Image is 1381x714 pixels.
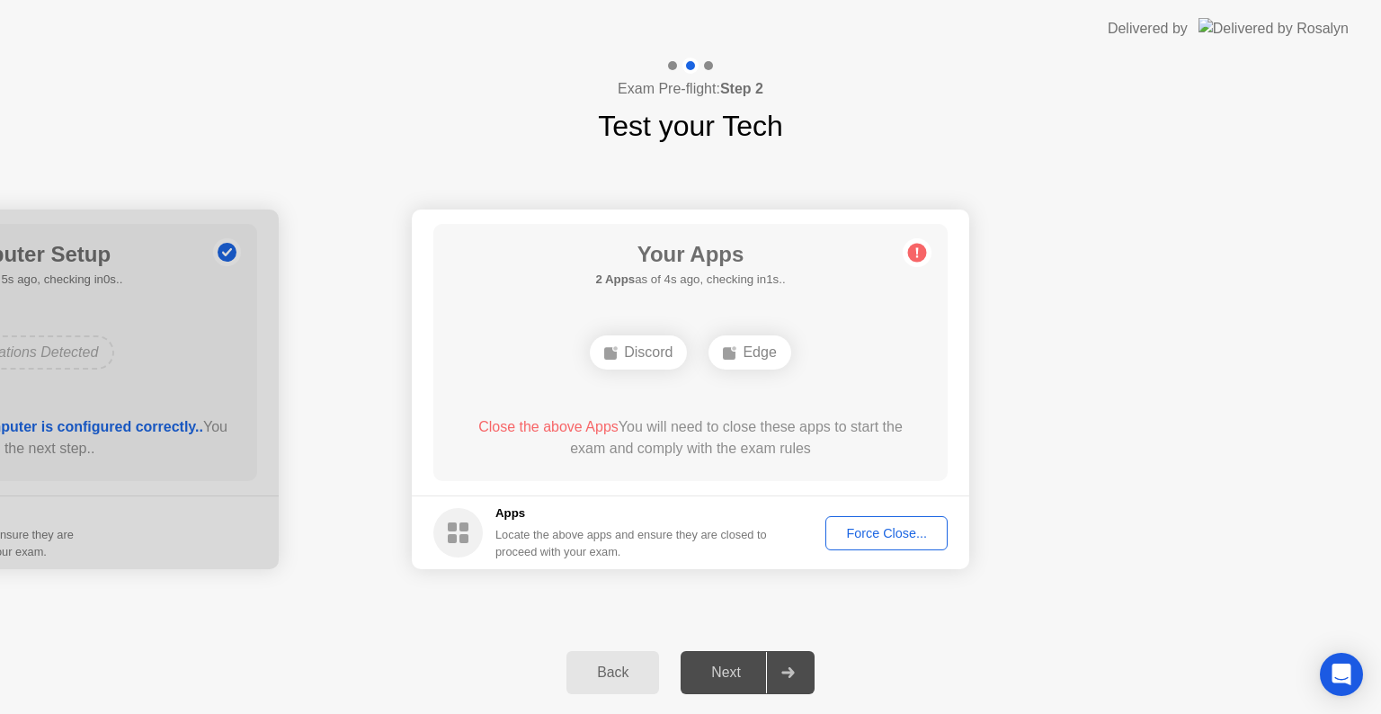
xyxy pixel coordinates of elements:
h1: Your Apps [595,238,785,271]
img: Delivered by Rosalyn [1198,18,1349,39]
div: Locate the above apps and ensure they are closed to proceed with your exam. [495,526,768,560]
div: Edge [708,335,790,370]
h4: Exam Pre-flight: [618,78,763,100]
h5: as of 4s ago, checking in1s.. [595,271,785,289]
button: Next [681,651,815,694]
button: Force Close... [825,516,948,550]
button: Back [566,651,659,694]
div: Force Close... [832,526,941,540]
h1: Test your Tech [598,104,783,147]
div: Back [572,665,654,681]
div: Delivered by [1108,18,1188,40]
div: Next [686,665,766,681]
span: Close the above Apps [478,419,619,434]
b: 2 Apps [595,272,635,286]
div: Open Intercom Messenger [1320,653,1363,696]
h5: Apps [495,504,768,522]
div: Discord [590,335,687,370]
div: You will need to close these apps to start the exam and comply with the exam rules [459,416,922,460]
b: Step 2 [720,81,763,96]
